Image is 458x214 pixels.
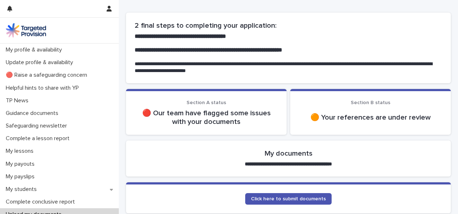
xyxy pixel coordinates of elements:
p: TP News [3,97,34,104]
p: Complete conclusive report [3,199,81,205]
h2: My documents [265,149,313,158]
p: 🔴 Raise a safeguarding concern [3,72,93,79]
p: Safeguarding newsletter [3,122,73,129]
p: Complete a lesson report [3,135,75,142]
a: Click here to submit documents [245,193,332,205]
span: Click here to submit documents [251,196,326,201]
span: Section B status [351,100,390,105]
p: My lessons [3,148,39,155]
h2: 2 final steps to completing your application: [135,21,442,30]
p: Helpful hints to share with YP [3,85,85,92]
p: My payslips [3,173,40,180]
p: Guidance documents [3,110,64,117]
p: My students [3,186,42,193]
p: Update profile & availability [3,59,79,66]
img: M5nRWzHhSzIhMunXDL62 [6,23,46,37]
p: My profile & availability [3,46,68,53]
p: 🔴 Our team have flagged some issues with your documents [135,109,278,126]
span: Section A status [187,100,226,105]
p: My payouts [3,161,40,168]
p: 🟠 Your references are under review [299,113,442,122]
